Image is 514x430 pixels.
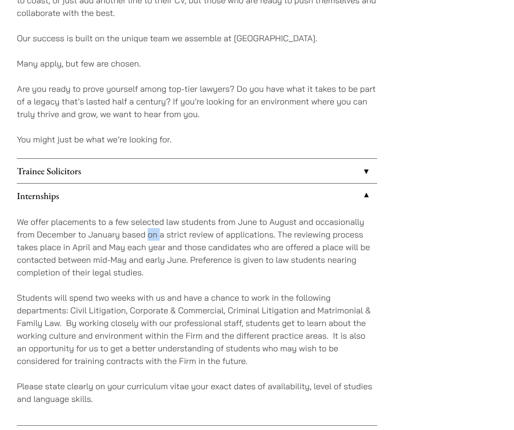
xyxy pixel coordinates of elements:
[17,291,377,367] p: Students will spend two weeks with us and have a chance to work in the following departments: Civ...
[17,82,377,120] p: Are you ready to prove yourself among top-tier lawyers? Do you have what it takes to be part of a...
[17,133,377,146] p: You might just be what we’re looking for.
[17,159,377,183] a: Trainee Solicitors
[17,57,377,70] p: Many apply, but few are chosen.
[17,380,377,405] p: Please state clearly on your curriculum vitae your exact dates of availability, level of studies ...
[17,208,377,425] div: Internships
[17,32,377,44] p: Our success is built on the unique team we assemble at [GEOGRAPHIC_DATA].
[17,184,377,208] a: Internships
[17,215,377,279] p: We offer placements to a few selected law students from June to August and occasionally from Dece...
